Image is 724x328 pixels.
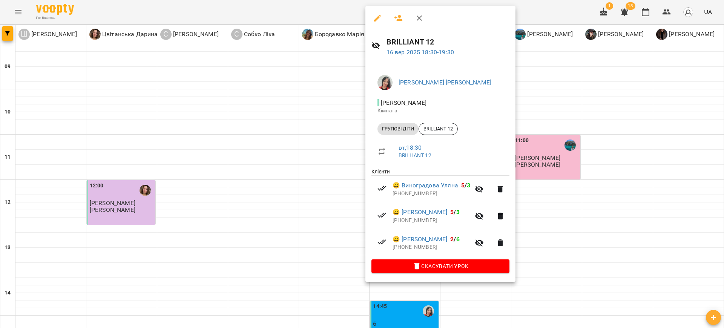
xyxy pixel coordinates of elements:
[377,75,393,90] img: b5fc12207b629a1cb21678fbf70c995a.jpg
[450,208,459,216] b: /
[371,259,509,273] button: Скасувати Урок
[461,182,465,189] span: 5
[377,184,387,193] svg: Візит сплачено
[377,262,503,271] span: Скасувати Урок
[393,208,447,217] a: 😀 [PERSON_NAME]
[419,123,458,135] div: BRILLIANT 12
[393,217,470,224] p: [PHONE_NUMBER]
[393,181,458,190] a: 😀 Виноградова Уляна
[399,152,431,158] a: BRILLIANT 12
[371,168,509,259] ul: Клієнти
[467,182,470,189] span: 3
[393,235,447,244] a: 😀 [PERSON_NAME]
[387,36,509,48] h6: BRILLIANT 12
[461,182,470,189] b: /
[377,126,419,132] span: ГРУПОВІ ДІТИ
[377,238,387,247] svg: Візит сплачено
[377,99,428,106] span: - [PERSON_NAME]
[393,190,470,198] p: [PHONE_NUMBER]
[450,236,459,243] b: /
[456,236,460,243] span: 6
[377,107,503,115] p: Кімната
[377,211,387,220] svg: Візит сплачено
[450,208,454,216] span: 5
[450,236,454,243] span: 2
[393,244,470,251] p: [PHONE_NUMBER]
[456,208,460,216] span: 3
[387,49,454,56] a: 16 вер 2025 18:30-19:30
[419,126,457,132] span: BRILLIANT 12
[399,79,491,86] a: [PERSON_NAME] [PERSON_NAME]
[399,144,422,151] a: вт , 18:30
